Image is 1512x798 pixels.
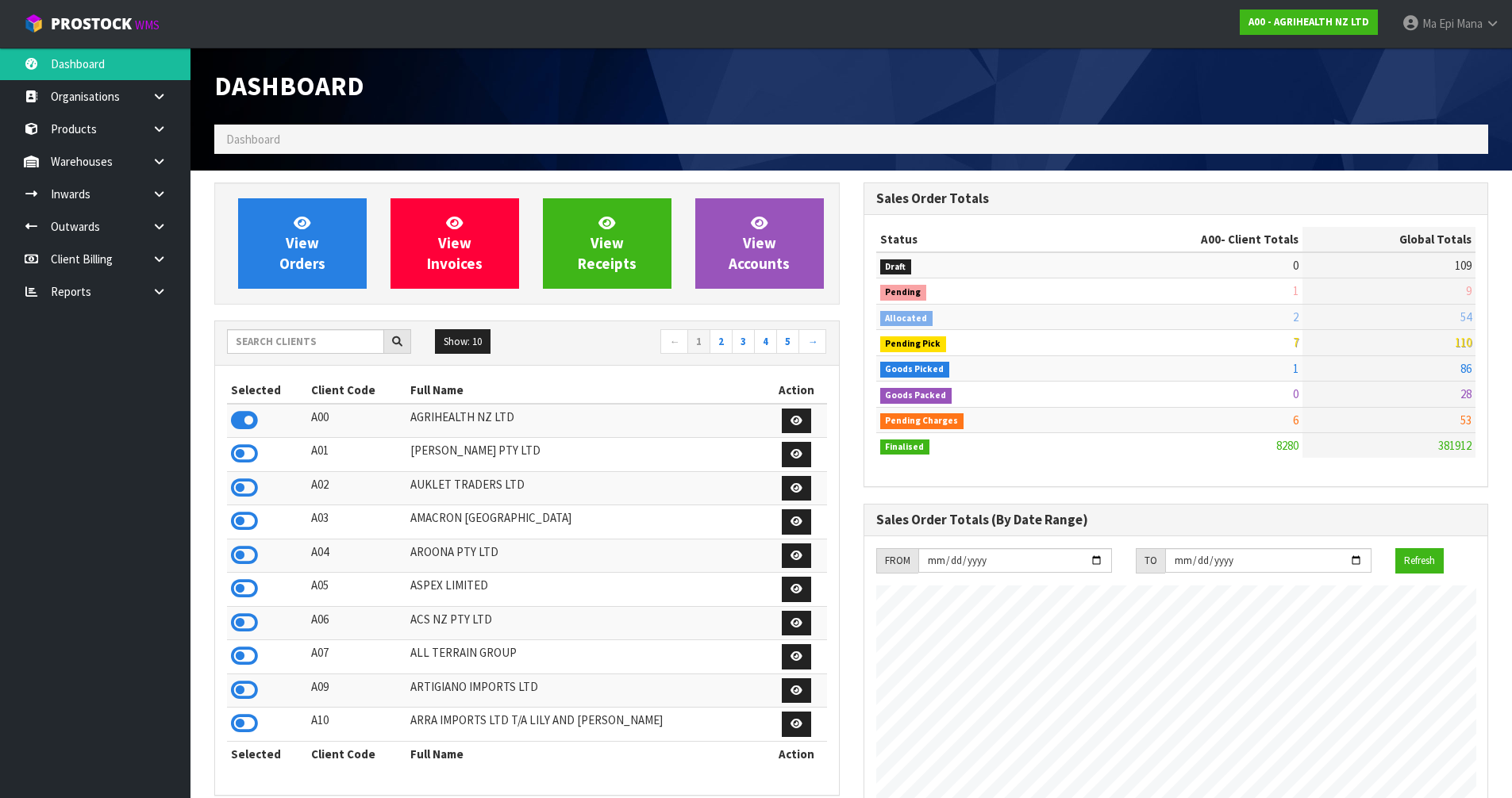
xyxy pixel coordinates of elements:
[406,505,766,539] td: AMACRON [GEOGRAPHIC_DATA]
[406,741,766,766] th: Full Name
[767,378,827,403] th: Action
[406,378,766,403] th: Full Name
[880,336,947,352] span: Pending Pick
[1276,438,1298,453] span: 8280
[135,17,160,33] small: WMS
[406,673,766,708] td: ARTIGIANO IMPORTS LTD
[660,329,688,355] a: ←
[238,198,367,289] a: ViewOrders
[543,198,671,289] a: ViewReceipts
[307,505,407,539] td: A03
[406,573,766,607] td: ASPEX LIMITED
[1460,361,1472,376] span: 86
[1395,548,1444,574] button: Refresh
[1455,258,1472,273] span: 109
[1248,15,1369,29] strong: A00 - AGRIHEALTH NZ LTD
[798,329,826,355] a: →
[1240,10,1378,35] a: A00 - AGRIHEALTH NZ LTD
[767,741,827,766] th: Action
[307,673,407,708] td: A09
[226,132,280,147] span: Dashboard
[687,329,710,355] a: 1
[1074,227,1302,252] th: - Client Totals
[24,13,44,33] img: cube-alt.png
[1293,309,1298,324] span: 2
[406,640,766,674] td: ALL TERRAIN GROUP
[880,439,930,455] span: Finalised
[307,573,407,607] td: A05
[880,259,912,275] span: Draft
[227,329,384,354] input: Search clients
[539,329,827,357] nav: Page navigation
[1293,386,1298,401] span: 0
[1293,361,1298,376] span: 1
[307,471,407,505] td: A02
[1460,412,1472,428] span: 53
[754,329,777,355] a: 4
[307,378,407,403] th: Client Code
[1293,283,1298,298] span: 1
[880,362,950,378] span: Goods Picked
[1293,412,1298,428] span: 6
[227,741,307,766] th: Selected
[435,329,491,355] button: Show: 10
[406,438,766,472] td: [PERSON_NAME] PTY LTD
[880,413,964,429] span: Pending Charges
[307,438,407,472] td: A01
[880,285,927,301] span: Pending
[1422,16,1454,31] span: Ma Epi
[406,708,766,742] td: ARRA IMPORTS LTD T/A LILY AND [PERSON_NAME]
[406,471,766,505] td: AUKLET TRADERS LTD
[279,213,325,273] span: View Orders
[391,198,519,289] a: ViewInvoices
[729,213,790,273] span: View Accounts
[1460,386,1472,401] span: 28
[876,548,918,574] div: FROM
[876,191,1476,206] h3: Sales Order Totals
[307,708,407,742] td: A10
[406,606,766,640] td: ACS NZ PTY LTD
[214,69,364,102] span: Dashboard
[307,741,407,766] th: Client Code
[1438,438,1472,453] span: 381912
[1456,16,1483,31] span: Mana
[876,227,1075,252] th: Status
[710,329,733,355] a: 2
[880,311,933,327] span: Allocated
[307,539,407,573] td: A04
[1293,258,1298,273] span: 0
[1455,335,1472,350] span: 110
[307,640,407,674] td: A07
[406,404,766,438] td: AGRIHEALTH NZ LTD
[776,329,799,355] a: 5
[51,13,132,34] span: ProStock
[1302,227,1475,252] th: Global Totals
[876,512,1476,528] h3: Sales Order Totals (By Date Range)
[1293,335,1298,350] span: 7
[1136,548,1165,574] div: TO
[227,378,307,403] th: Selected
[578,213,637,273] span: View Receipts
[427,213,483,273] span: View Invoices
[1201,232,1221,247] span: A00
[880,388,952,404] span: Goods Packed
[1460,309,1472,324] span: 54
[695,198,824,289] a: ViewAccounts
[732,329,755,355] a: 3
[307,404,407,438] td: A00
[307,606,407,640] td: A06
[1466,283,1472,298] span: 9
[406,539,766,573] td: AROONA PTY LTD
